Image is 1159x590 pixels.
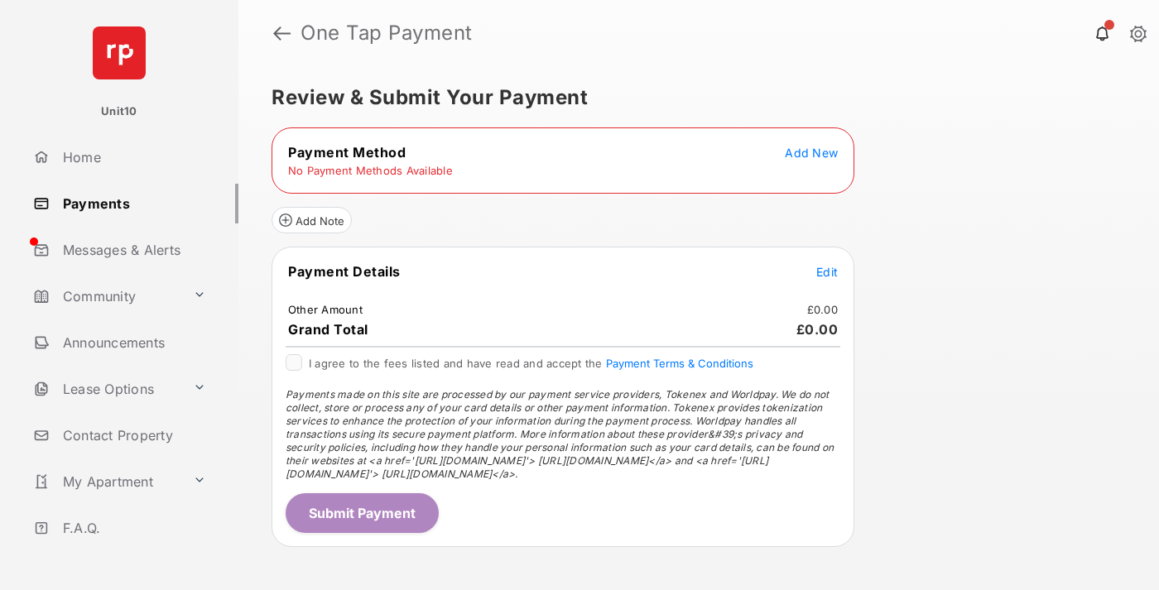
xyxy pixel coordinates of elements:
[26,137,238,177] a: Home
[93,26,146,79] img: svg+xml;base64,PHN2ZyB4bWxucz0iaHR0cDovL3d3dy53My5vcmcvMjAwMC9zdmciIHdpZHRoPSI2NCIgaGVpZ2h0PSI2NC...
[796,321,839,338] span: £0.00
[288,144,406,161] span: Payment Method
[606,357,753,370] button: I agree to the fees listed and have read and accept the
[785,144,838,161] button: Add New
[288,263,401,280] span: Payment Details
[272,88,1113,108] h5: Review & Submit Your Payment
[288,321,368,338] span: Grand Total
[309,357,753,370] span: I agree to the fees listed and have read and accept the
[272,207,352,233] button: Add Note
[301,23,473,43] strong: One Tap Payment
[101,103,137,120] p: Unit10
[26,184,238,223] a: Payments
[785,146,838,160] span: Add New
[816,263,838,280] button: Edit
[287,163,454,178] td: No Payment Methods Available
[816,265,838,279] span: Edit
[26,508,238,548] a: F.A.Q.
[26,230,238,270] a: Messages & Alerts
[806,302,839,317] td: £0.00
[287,302,363,317] td: Other Amount
[26,323,238,362] a: Announcements
[26,415,238,455] a: Contact Property
[286,388,834,480] span: Payments made on this site are processed by our payment service providers, Tokenex and Worldpay. ...
[26,369,186,409] a: Lease Options
[286,493,439,533] button: Submit Payment
[26,276,186,316] a: Community
[26,462,186,501] a: My Apartment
